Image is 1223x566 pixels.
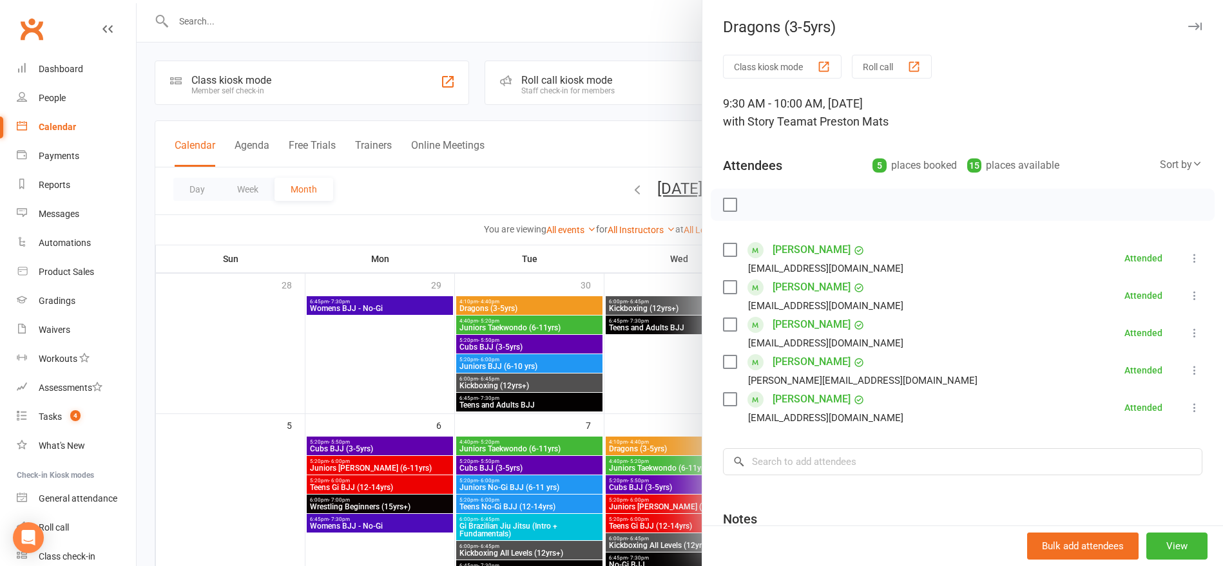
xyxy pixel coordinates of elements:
[17,200,136,229] a: Messages
[39,122,76,132] div: Calendar
[17,171,136,200] a: Reports
[748,297,903,314] div: [EMAIL_ADDRESS][DOMAIN_NAME]
[39,64,83,74] div: Dashboard
[807,115,889,128] span: at Preston Mats
[723,448,1202,475] input: Search to add attendees
[17,344,136,373] a: Workouts
[13,522,44,553] div: Open Intercom Messenger
[723,95,1202,131] div: 9:30 AM - 10:00 AM, [DATE]
[773,277,851,297] a: [PERSON_NAME]
[1124,254,1162,263] div: Attended
[1124,291,1162,300] div: Attended
[15,13,48,45] a: Clubworx
[17,113,136,142] a: Calendar
[872,158,887,173] div: 5
[17,258,136,287] a: Product Sales
[1124,403,1162,412] div: Attended
[748,372,977,389] div: [PERSON_NAME][EMAIL_ADDRESS][DOMAIN_NAME]
[723,55,842,79] button: Class kiosk mode
[702,18,1223,36] div: Dragons (3-5yrs)
[17,431,136,460] a: What's New
[1124,328,1162,337] div: Attended
[39,522,69,533] div: Roll call
[17,229,136,258] a: Automations
[39,440,85,451] div: What's New
[17,402,136,431] a: Tasks 4
[773,240,851,260] a: [PERSON_NAME]
[852,55,932,79] button: Roll call
[773,389,851,410] a: [PERSON_NAME]
[17,84,136,113] a: People
[1124,366,1162,375] div: Attended
[39,267,94,277] div: Product Sales
[1146,533,1208,560] button: View
[872,156,957,175] div: places booked
[39,93,66,103] div: People
[17,142,136,171] a: Payments
[39,382,102,393] div: Assessments
[39,493,117,504] div: General attendance
[748,410,903,426] div: [EMAIL_ADDRESS][DOMAIN_NAME]
[748,260,903,277] div: [EMAIL_ADDRESS][DOMAIN_NAME]
[39,354,77,364] div: Workouts
[967,156,1059,175] div: places available
[748,335,903,352] div: [EMAIL_ADDRESS][DOMAIN_NAME]
[39,296,75,306] div: Gradings
[1027,533,1139,560] button: Bulk add attendees
[17,55,136,84] a: Dashboard
[39,209,79,219] div: Messages
[39,151,79,161] div: Payments
[723,156,782,175] div: Attendees
[39,325,70,335] div: Waivers
[17,287,136,316] a: Gradings
[773,352,851,372] a: [PERSON_NAME]
[723,510,757,528] div: Notes
[70,410,81,421] span: 4
[17,484,136,513] a: General attendance kiosk mode
[39,180,70,190] div: Reports
[39,551,95,561] div: Class check-in
[17,316,136,344] a: Waivers
[17,373,136,402] a: Assessments
[967,158,981,173] div: 15
[39,238,91,248] div: Automations
[773,314,851,335] a: [PERSON_NAME]
[723,115,807,128] span: with Story Team
[17,513,136,542] a: Roll call
[39,411,62,422] div: Tasks
[1160,156,1202,173] div: Sort by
